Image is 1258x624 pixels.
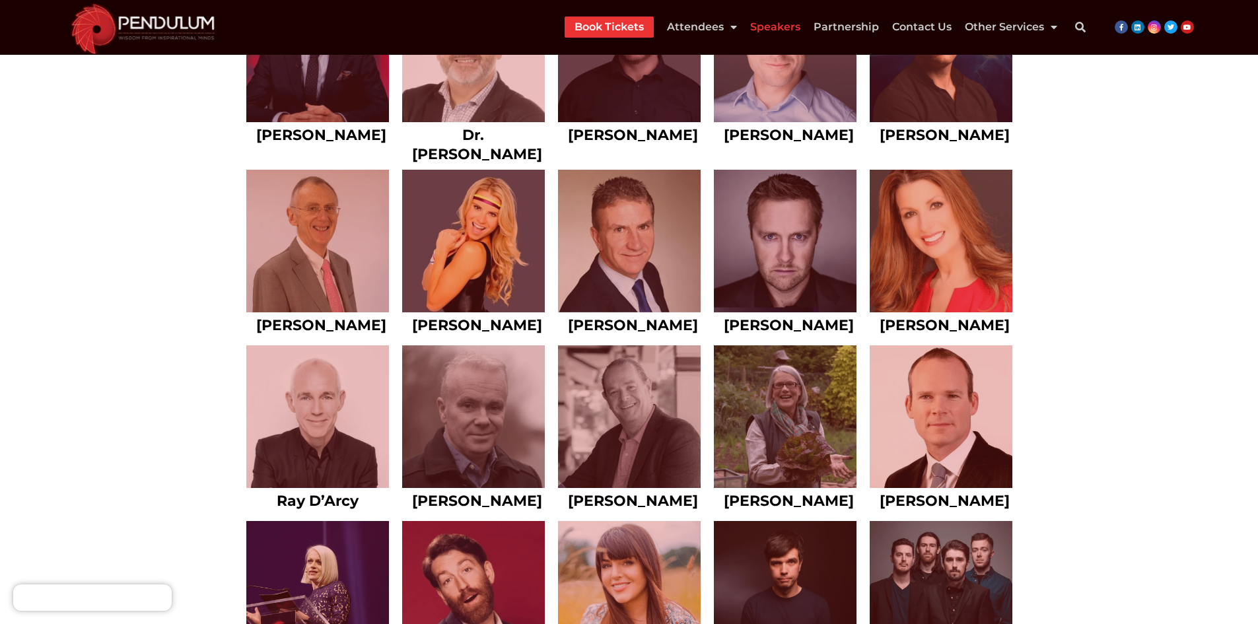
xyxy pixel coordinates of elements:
a: [PERSON_NAME] [412,316,542,334]
a: [PERSON_NAME] [568,492,698,510]
a: [PERSON_NAME] [724,126,854,144]
a: [PERSON_NAME] [256,126,386,144]
a: [PERSON_NAME] [880,492,1010,510]
a: [PERSON_NAME] [568,316,698,334]
a: [PERSON_NAME] [568,126,698,144]
a: [PERSON_NAME] [880,316,1010,334]
nav: Menu [565,17,1057,38]
a: [PERSON_NAME] [412,492,542,510]
a: Partnership [814,17,879,38]
div: Search [1067,14,1094,40]
a: Book Tickets [575,17,644,38]
a: Other Services [965,17,1057,38]
a: [PERSON_NAME] [724,492,854,510]
a: Dr. [PERSON_NAME] [412,126,542,163]
a: [PERSON_NAME] [256,316,386,334]
a: Speakers [750,17,800,38]
a: [PERSON_NAME] [724,316,854,334]
a: Ray D’Arcy [277,492,359,510]
a: [PERSON_NAME] [880,126,1010,144]
a: Contact Us [892,17,952,38]
a: Attendees [667,17,737,38]
iframe: Brevo live chat [13,584,172,611]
